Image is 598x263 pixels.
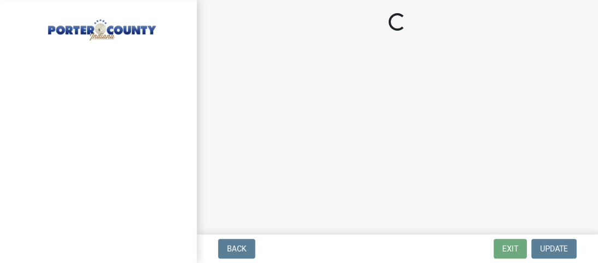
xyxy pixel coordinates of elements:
button: Update [531,239,577,259]
img: Porter County, Indiana [22,12,179,42]
button: Exit [494,239,527,259]
span: Update [540,244,568,253]
span: Back [227,244,247,253]
button: Back [218,239,255,259]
